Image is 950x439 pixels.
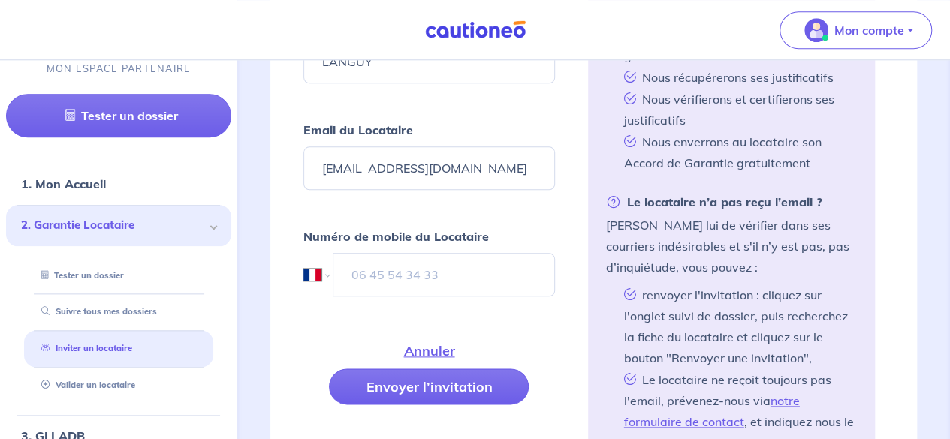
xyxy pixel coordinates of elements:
[303,40,554,83] input: Ex : Durand
[35,380,135,391] a: Valider un locataire
[303,146,554,190] input: Ex : john.doe@gmail.com
[419,20,532,39] img: Cautioneo
[834,21,904,39] p: Mon compte
[24,263,213,288] div: Tester un dossier
[804,18,828,42] img: illu_account_valid_menu.svg
[333,253,554,296] input: 06 45 54 34 33
[303,122,413,137] strong: Email du Locataire
[24,374,213,398] div: Valider un locataire
[24,337,213,362] div: Inviter un locataire
[35,307,157,317] a: Suivre tous mes dossiers
[618,66,857,88] li: Nous récupérerons ses justificatifs
[366,332,491,368] button: Annuler
[21,177,106,192] a: 1. Mon Accueil
[6,170,231,200] div: 1. Mon Accueil
[624,393,800,429] a: notre formulaire de contact
[35,344,132,354] a: Inviter un locataire
[618,88,857,131] li: Nous vérifierons et certifierons ses justificatifs
[780,11,932,49] button: illu_account_valid_menu.svgMon compte
[6,206,231,247] div: 2. Garantie Locataire
[21,218,205,235] span: 2. Garantie Locataire
[303,229,489,244] strong: Numéro de mobile du Locataire
[24,300,213,325] div: Suivre tous mes dossiers
[618,284,857,368] li: renvoyer l'invitation : cliquez sur l'onglet suivi de dossier, puis recherchez la fiche du locata...
[329,368,529,404] button: Envoyer l’invitation
[618,131,857,173] li: Nous enverrons au locataire son Accord de Garantie gratuitement
[6,95,231,138] a: Tester un dossier
[47,62,192,77] p: MON ESPACE PARTENAIRE
[35,270,124,281] a: Tester un dossier
[606,191,822,212] strong: Le locataire n’a pas reçu l’email ?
